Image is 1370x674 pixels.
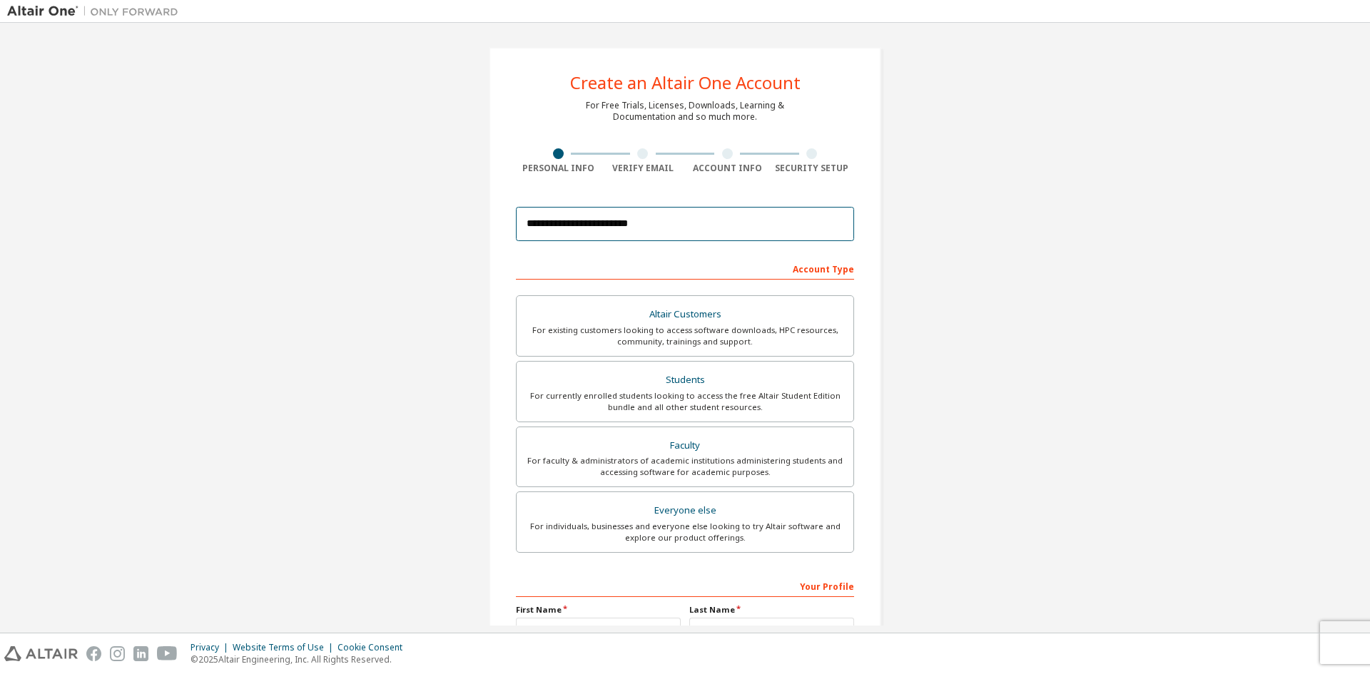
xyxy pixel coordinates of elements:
[7,4,186,19] img: Altair One
[570,74,801,91] div: Create an Altair One Account
[525,325,845,347] div: For existing customers looking to access software downloads, HPC resources, community, trainings ...
[770,163,855,174] div: Security Setup
[86,646,101,661] img: facebook.svg
[586,100,784,123] div: For Free Trials, Licenses, Downloads, Learning & Documentation and so much more.
[516,574,854,597] div: Your Profile
[233,642,338,653] div: Website Terms of Use
[110,646,125,661] img: instagram.svg
[525,521,845,543] div: For individuals, businesses and everyone else looking to try Altair software and explore our prod...
[191,653,411,665] p: © 2025 Altair Engineering, Inc. All Rights Reserved.
[525,305,845,325] div: Altair Customers
[516,604,681,616] label: First Name
[157,646,178,661] img: youtube.svg
[338,642,411,653] div: Cookie Consent
[601,163,686,174] div: Verify Email
[516,257,854,280] div: Account Type
[525,370,845,390] div: Students
[516,163,601,174] div: Personal Info
[525,436,845,456] div: Faculty
[133,646,148,661] img: linkedin.svg
[4,646,78,661] img: altair_logo.svg
[191,642,233,653] div: Privacy
[685,163,770,174] div: Account Info
[689,604,854,616] label: Last Name
[525,390,845,413] div: For currently enrolled students looking to access the free Altair Student Edition bundle and all ...
[525,455,845,478] div: For faculty & administrators of academic institutions administering students and accessing softwa...
[525,501,845,521] div: Everyone else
